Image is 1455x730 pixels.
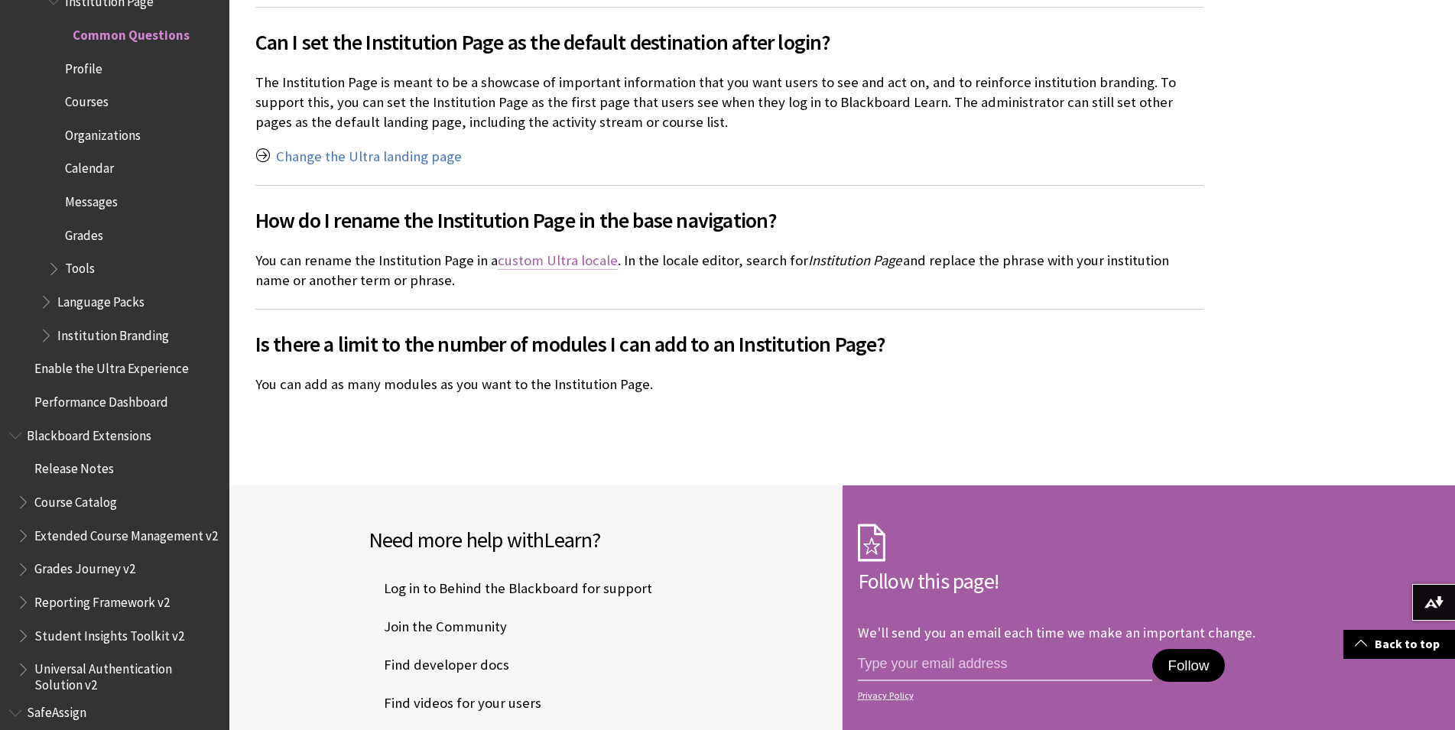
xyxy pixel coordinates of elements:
[1152,649,1224,683] button: Follow
[544,526,592,553] span: Learn
[65,56,102,76] span: Profile
[369,577,652,600] span: Log in to Behind the Blackboard for support
[27,423,151,443] span: Blackboard Extensions
[498,251,618,270] a: custom Ultra locale
[34,456,114,477] span: Release Notes
[65,122,141,143] span: Organizations
[255,26,1203,58] span: Can I set the Institution Page as the default destination after login?
[255,251,1203,290] p: You can rename the Institution Page in a . In the locale editor, search for and replace the phras...
[65,89,109,109] span: Courses
[369,654,509,676] span: Find developer docs
[369,577,655,600] a: Log in to Behind the Blackboard for support
[73,22,190,43] span: Common Questions
[808,251,901,269] span: Institution Page
[369,524,827,556] h2: Need more help with ?
[255,73,1203,133] p: The Institution Page is meant to be a showcase of important information that you want users to se...
[276,148,462,166] a: Change the Ultra landing page
[858,524,885,562] img: Subscription Icon
[57,323,169,343] span: Institution Branding
[34,523,218,543] span: Extended Course Management v2
[34,556,135,577] span: Grades Journey v2
[57,289,145,310] span: Language Packs
[65,189,118,209] span: Messages
[369,692,541,715] span: Find videos for your users
[65,156,114,177] span: Calendar
[255,375,1203,394] p: You can add as many modules as you want to the Institution Page.
[255,328,1203,360] span: Is there a limit to the number of modules I can add to an Institution Page?
[9,423,220,693] nav: Book outline for Blackboard Extensions
[34,389,168,410] span: Performance Dashboard
[858,649,1153,681] input: email address
[369,615,510,638] a: Join the Community
[255,204,1203,236] span: How do I rename the Institution Page in the base navigation?
[369,615,507,638] span: Join the Community
[858,565,1317,597] h2: Follow this page!
[34,356,189,377] span: Enable the Ultra Experience
[65,222,103,243] span: Grades
[65,256,95,277] span: Tools
[858,624,1255,641] p: We'll send you an email each time we make an important change.
[34,489,117,510] span: Course Catalog
[1343,630,1455,658] a: Back to top
[34,589,170,610] span: Reporting Framework v2
[369,654,512,676] a: Find developer docs
[34,657,219,693] span: Universal Authentication Solution v2
[858,690,1312,701] a: Privacy Policy
[34,623,184,644] span: Student Insights Toolkit v2
[27,700,86,721] span: SafeAssign
[369,692,544,715] a: Find videos for your users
